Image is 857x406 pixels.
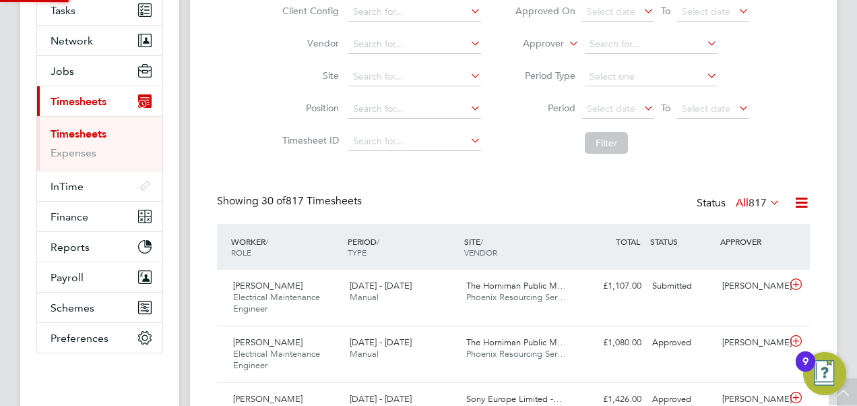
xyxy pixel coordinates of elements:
[348,67,481,86] input: Search for...
[577,332,647,354] div: £1,080.00
[37,171,162,201] button: InTime
[350,291,379,303] span: Manual
[466,291,566,303] span: Phoenix Resourcing Ser…
[37,232,162,262] button: Reports
[587,103,635,115] span: Select date
[503,37,564,51] label: Approver
[51,34,93,47] span: Network
[231,247,251,258] span: ROLE
[51,271,84,284] span: Payroll
[233,393,303,405] span: [PERSON_NAME]
[51,241,90,254] span: Reports
[348,132,481,151] input: Search for...
[348,3,481,22] input: Search for...
[228,229,344,264] div: WORKER
[265,236,268,247] span: /
[51,180,84,193] span: InTime
[585,35,718,54] input: Search for...
[37,86,162,116] button: Timesheets
[37,262,162,292] button: Payroll
[377,236,379,247] span: /
[51,210,88,223] span: Finance
[261,194,362,208] span: 817 Timesheets
[577,275,647,297] div: £1,107.00
[233,280,303,291] span: [PERSON_NAME]
[461,229,577,264] div: SITE
[464,247,497,258] span: VENDOR
[682,103,730,115] span: Select date
[51,65,74,78] span: Jobs
[344,229,461,264] div: PERIOD
[233,291,320,314] span: Electrical Maintenance Engineer
[348,35,481,54] input: Search for...
[350,280,412,291] span: [DATE] - [DATE]
[37,367,163,388] img: fastbook-logo-retina.png
[616,236,640,247] span: TOTAL
[278,134,339,146] label: Timesheet ID
[647,332,717,354] div: Approved
[647,229,717,254] div: STATUS
[585,132,628,154] button: Filter
[37,323,162,353] button: Preferences
[466,280,566,291] span: The Horniman Public M…
[51,332,108,345] span: Preferences
[480,236,483,247] span: /
[657,99,674,117] span: To
[697,194,783,213] div: Status
[261,194,286,208] span: 30 of
[278,37,339,49] label: Vendor
[350,337,412,348] span: [DATE] - [DATE]
[37,116,162,171] div: Timesheets
[278,102,339,114] label: Position
[466,348,566,359] span: Phoenix Resourcing Ser…
[37,293,162,322] button: Schemes
[515,5,575,17] label: Approved On
[233,337,303,348] span: [PERSON_NAME]
[217,194,364,208] div: Showing
[803,352,846,395] button: Open Resource Center, 9 new notifications
[585,67,718,86] input: Select one
[51,146,96,159] a: Expenses
[51,4,75,17] span: Tasks
[51,301,94,314] span: Schemes
[749,196,767,210] span: 817
[466,393,562,405] span: Sony Europe Limited -…
[350,393,412,405] span: [DATE] - [DATE]
[717,229,787,254] div: APPROVER
[278,5,339,17] label: Client Config
[51,95,106,108] span: Timesheets
[657,2,674,20] span: To
[348,100,481,119] input: Search for...
[233,348,320,371] span: Electrical Maintenance Engineer
[348,247,367,258] span: TYPE
[515,102,575,114] label: Period
[682,5,730,18] span: Select date
[51,127,106,140] a: Timesheets
[515,69,575,82] label: Period Type
[37,56,162,86] button: Jobs
[278,69,339,82] label: Site
[647,275,717,297] div: Submitted
[717,275,787,297] div: [PERSON_NAME]
[736,196,780,210] label: All
[36,367,163,388] a: Go to home page
[587,5,635,18] span: Select date
[350,348,379,359] span: Manual
[717,332,787,354] div: [PERSON_NAME]
[37,202,162,231] button: Finance
[466,337,566,348] span: The Horniman Public M…
[802,361,808,379] div: 9
[37,26,162,55] button: Network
